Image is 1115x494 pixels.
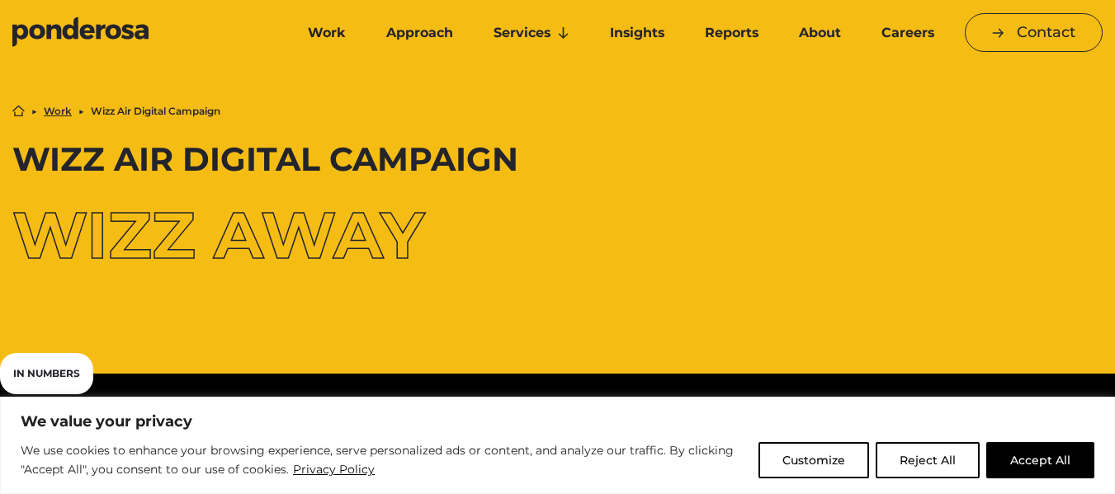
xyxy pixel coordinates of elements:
[688,16,776,50] a: Reports
[965,13,1103,52] a: Contact
[876,442,980,478] button: Reject All
[593,16,682,50] a: Insights
[986,442,1094,478] button: Accept All
[782,16,858,50] a: About
[31,106,37,116] li: ▶︎
[12,203,1103,268] div: Wizz Away
[44,106,72,116] a: Work
[291,16,363,50] a: Work
[21,441,746,480] p: We use cookies to enhance your browsing experience, serve personalized ads or content, and analyz...
[91,106,220,116] li: Wizz Air Digital Campaign
[758,442,869,478] button: Customize
[865,16,952,50] a: Careers
[21,412,1094,431] p: We value your privacy
[78,106,84,116] li: ▶︎
[12,105,25,117] a: Home
[12,143,1103,176] h1: Wizz Air Digital Campaign
[12,16,267,49] a: Go to homepage
[477,16,587,50] a: Services
[370,16,470,50] a: Approach
[292,459,376,479] a: Privacy Policy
